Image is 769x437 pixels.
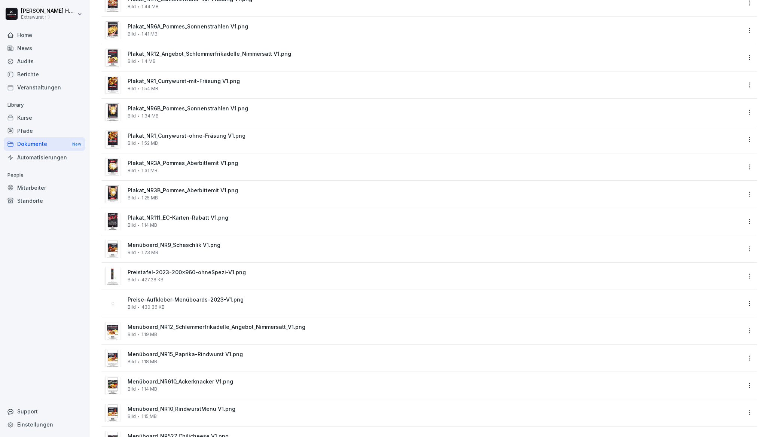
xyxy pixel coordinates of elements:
[106,131,119,149] img: image thumbnail
[4,151,85,164] a: Automatisierungen
[4,81,85,94] a: Veranstaltungen
[4,111,85,124] a: Kurse
[128,215,741,221] span: Plakat_NR111_EC-Karten-Rabatt V1.png
[106,376,119,394] img: image thumbnail
[128,414,136,419] span: Bild
[141,141,158,146] span: 1.52 MB
[128,113,136,119] span: Bild
[106,103,119,121] img: image thumbnail
[128,141,136,146] span: Bild
[128,4,136,9] span: Bild
[128,297,741,303] span: Preise-Aufkleber-Menüboards-2023-V1.png
[4,68,85,81] a: Berichte
[128,242,741,248] span: Menüboard_NR9_Schaschlik V1.png
[128,269,741,276] span: Preistafel-2023-200x960-ohneSpezi-V1.png
[128,379,741,385] span: Menüboard_NR610_Ackerknacker V1.png
[4,99,85,111] p: Library
[4,194,85,207] a: Standorte
[128,59,136,64] span: Bild
[106,158,119,176] img: image thumbnail
[128,324,741,330] span: Menüboard_NR12_Schlemmerfrikadelle_Angebot_Nimmersatt_V1.png
[21,8,76,14] p: [PERSON_NAME] Hagebaum
[106,21,119,39] img: image thumbnail
[141,168,158,173] span: 1.31 MB
[106,240,119,258] img: image thumbnail
[128,332,136,337] span: Bild
[128,106,741,112] span: Plakat_NR6B_Pommes_Sonnenstrahlen V1.png
[128,386,136,392] span: Bild
[128,195,136,201] span: Bild
[4,42,85,55] a: News
[128,168,136,173] span: Bild
[106,185,119,203] img: image thumbnail
[128,31,136,37] span: Bild
[128,51,741,57] span: Plakat_NR12_Angebot_Schlemmerfrikadelle_Nimmersatt V1.png
[141,113,159,119] span: 1.34 MB
[128,305,136,310] span: Bild
[128,250,136,255] span: Bild
[141,59,156,64] span: 1.4 MB
[4,55,85,68] a: Audits
[106,267,119,285] img: image thumbnail
[4,181,85,194] a: Mitarbeiter
[4,137,85,151] a: DokumenteNew
[4,405,85,418] div: Support
[106,404,119,422] img: image thumbnail
[128,359,136,364] span: Bild
[141,359,157,364] span: 1.18 MB
[106,213,119,230] img: image thumbnail
[141,277,164,282] span: 427.28 KB
[128,406,741,412] span: Menüboard_NR10_RindwurstMenu V1.png
[128,78,741,85] span: Plakat_NR1_Currywurst-mit-Fräsung V1.png
[128,277,136,282] span: Bild
[4,418,85,431] a: Einstellungen
[106,76,119,94] img: image thumbnail
[141,332,157,337] span: 1.19 MB
[128,133,741,139] span: Plakat_NR1_Currywurst-ohne-Fräsung V1.png
[106,49,119,67] img: image thumbnail
[141,250,158,255] span: 1.23 MB
[128,187,741,194] span: Plakat_NR3B_Pommes_Aberbittemit V1.png
[4,124,85,137] a: Pfade
[128,351,741,358] span: Menüboard_NR15_Paprika-Rindwurst V1.png
[141,4,159,9] span: 1.44 MB
[141,414,157,419] span: 1.15 MB
[141,86,158,91] span: 1.54 MB
[141,195,158,201] span: 1.25 MB
[141,386,157,392] span: 1.14 MB
[128,160,741,166] span: Plakat_NR3A_Pommes_Aberbittemit V1.png
[141,305,165,310] span: 430.36 KB
[106,322,119,340] img: image thumbnail
[21,15,76,20] p: Extrawurst :-)
[106,349,119,367] img: image thumbnail
[4,137,85,151] div: Dokumente
[4,169,85,181] p: People
[128,24,741,30] span: Plakat_NR6A_Pommes_Sonnenstrahlen V1.png
[128,223,136,228] span: Bild
[128,86,136,91] span: Bild
[141,223,157,228] span: 1.14 MB
[70,140,83,149] div: New
[141,31,158,37] span: 1.41 MB
[4,28,85,42] a: Home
